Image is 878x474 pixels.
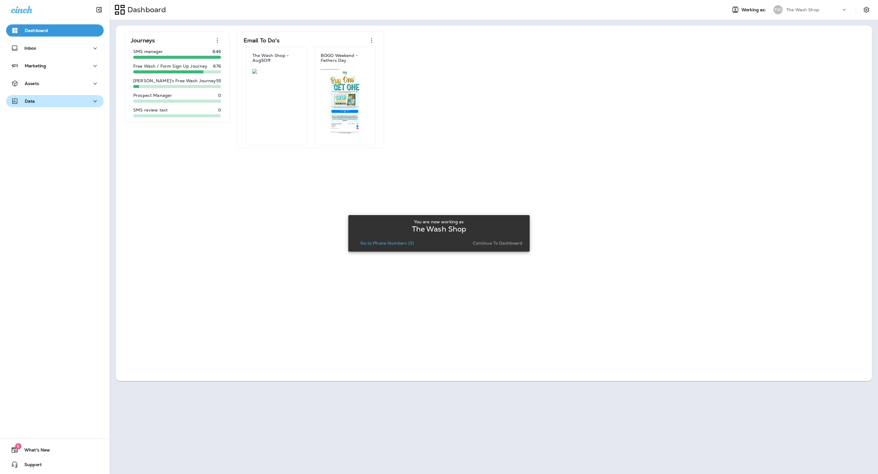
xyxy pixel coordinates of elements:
[133,78,216,83] p: [PERSON_NAME]'s Free Wash Journey
[786,7,819,12] p: The Wash Shop
[133,49,163,54] p: SMS manager
[218,93,221,98] p: 0
[252,53,301,63] p: The Wash Shop - Aug5Off
[470,239,525,247] button: Continue to Dashboard
[320,69,369,134] img: 8e8a0bb8-5a80-4db6-a50a-f61efc832ee8.jpg
[473,241,523,246] p: Continue to Dashboard
[18,462,42,469] span: Support
[133,93,172,98] p: Prospect Manager
[24,46,36,51] p: Inbox
[414,219,464,224] p: You are now working as
[133,108,168,112] p: SMS review test
[6,42,104,54] button: Inbox
[6,458,104,471] button: Support
[6,60,104,72] button: Marketing
[252,69,301,74] img: da8f8b11-0833-4117-adbf-627ede650284.jpg
[25,99,35,104] p: Data
[133,64,207,69] p: Free Wash / Form Sign Up Journey
[6,24,104,37] button: Dashboard
[244,37,280,44] p: Email To Do's
[15,443,21,449] span: 6
[18,447,50,455] span: What's New
[131,37,155,44] p: Journeys
[25,63,46,68] p: Marketing
[6,444,104,456] button: 6What's New
[6,77,104,90] button: Assets
[861,4,872,15] button: Settings
[218,108,221,112] p: 0
[6,95,104,107] button: Data
[321,53,369,63] p: BOGO Weekend - Fathers Day
[773,5,783,14] div: TW
[741,7,767,12] span: Working as:
[358,239,416,247] button: Go to Phone Numbers (3)
[125,5,166,14] p: Dashboard
[212,49,221,54] p: 846
[91,4,108,16] button: Collapse Sidebar
[360,241,414,246] p: Go to Phone Numbers (3)
[25,81,39,86] p: Assets
[216,78,221,83] p: 55
[213,64,221,69] p: 676
[25,28,48,33] p: Dashboard
[412,227,466,232] p: The Wash Shop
